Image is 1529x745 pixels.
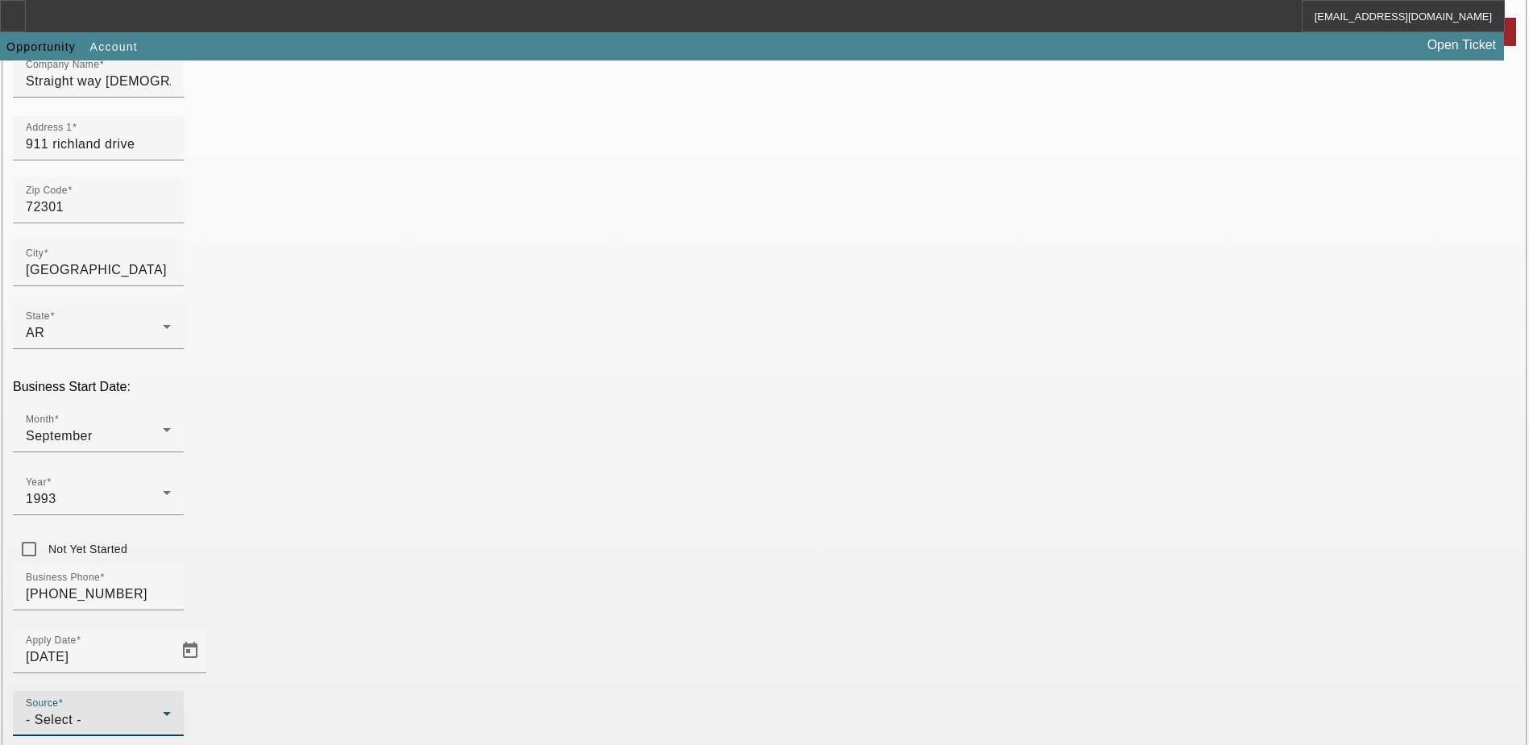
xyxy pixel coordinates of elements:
[26,713,81,726] span: - Select -
[26,414,54,425] mat-label: Month
[1421,31,1502,59] a: Open Ticket
[174,635,206,667] button: Open calendar
[26,60,99,70] mat-label: Company Name
[90,40,138,53] span: Account
[6,40,76,53] span: Opportunity
[45,541,127,557] label: Not Yet Started
[86,32,142,61] button: Account
[26,429,93,443] span: September
[26,572,100,583] mat-label: Business Phone
[26,698,58,709] mat-label: Source
[26,185,68,196] mat-label: Zip Code
[26,492,56,506] span: 1993
[26,248,44,259] mat-label: City
[26,326,44,339] span: AR
[26,635,76,646] mat-label: Apply Date
[26,123,72,133] mat-label: Address 1
[13,380,1516,394] p: Business Start Date:
[26,311,50,322] mat-label: State
[26,477,47,488] mat-label: Year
